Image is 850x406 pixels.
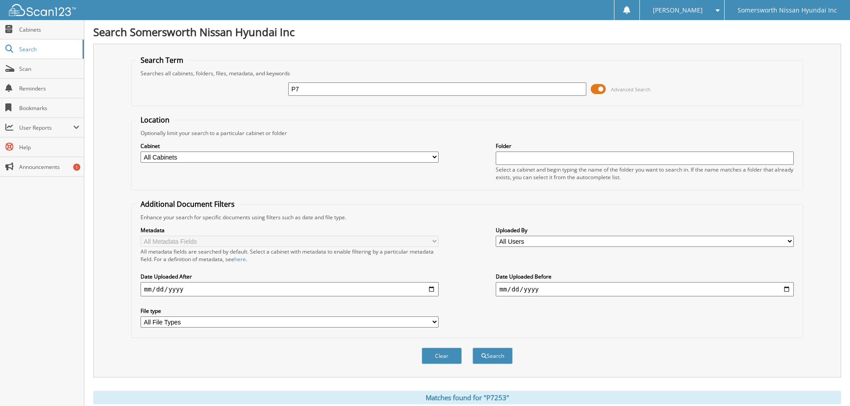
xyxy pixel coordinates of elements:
[496,142,794,150] label: Folder
[496,166,794,181] div: Select a cabinet and begin typing the name of the folder you want to search in. If the name match...
[141,273,439,280] label: Date Uploaded After
[653,8,703,13] span: [PERSON_NAME]
[141,226,439,234] label: Metadata
[738,8,837,13] span: Somersworth Nissan Hyundai Inc
[19,26,79,33] span: Cabinets
[496,226,794,234] label: Uploaded By
[141,307,439,315] label: File type
[136,199,239,209] legend: Additional Document Filters
[141,142,439,150] label: Cabinet
[805,363,850,406] iframe: Chat Widget
[19,45,78,53] span: Search
[19,104,79,112] span: Bookmarks
[136,213,798,221] div: Enhance your search for specific documents using filters such as date and file type.
[611,86,651,93] span: Advanced Search
[136,55,188,65] legend: Search Term
[93,391,841,404] div: Matches found for "P7253"
[141,282,439,296] input: start
[19,144,79,151] span: Help
[19,163,79,171] span: Announcements
[234,255,246,263] a: here
[136,70,798,77] div: Searches all cabinets, folders, files, metadata, and keywords
[19,124,73,131] span: User Reports
[9,4,76,16] img: scan123-logo-white.svg
[496,282,794,296] input: end
[19,65,79,73] span: Scan
[73,164,80,171] div: 1
[136,129,798,137] div: Optionally limit your search to a particular cabinet or folder
[141,248,439,263] div: All metadata fields are searched by default. Select a cabinet with metadata to enable filtering b...
[19,85,79,92] span: Reminders
[93,25,841,39] h1: Search Somersworth Nissan Hyundai Inc
[422,348,462,364] button: Clear
[136,115,174,125] legend: Location
[496,273,794,280] label: Date Uploaded Before
[473,348,513,364] button: Search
